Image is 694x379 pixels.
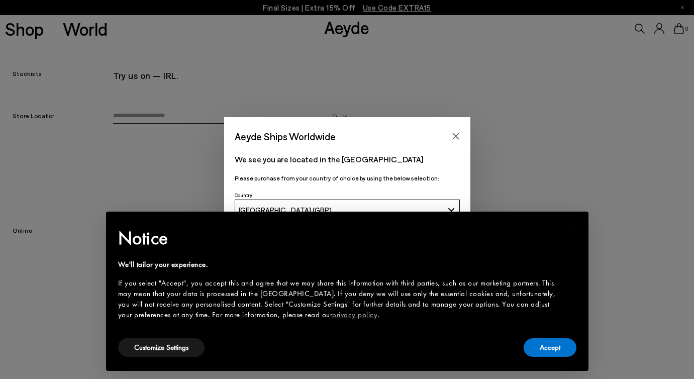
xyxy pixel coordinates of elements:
button: Customize Settings [118,338,205,357]
button: Accept [524,338,576,357]
div: We'll tailor your experience. [118,259,560,270]
div: If you select "Accept", you accept this and agree that we may share this information with third p... [118,278,560,320]
h2: Notice [118,225,560,251]
a: privacy policy [332,310,377,320]
span: × [569,219,575,234]
button: Close [448,129,463,144]
span: Aeyde Ships Worldwide [235,128,336,145]
span: Country [235,192,252,198]
p: We see you are located in the [GEOGRAPHIC_DATA] [235,153,460,165]
p: Please purchase from your country of choice by using the below selection: [235,173,460,183]
button: Close this notice [560,215,584,239]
